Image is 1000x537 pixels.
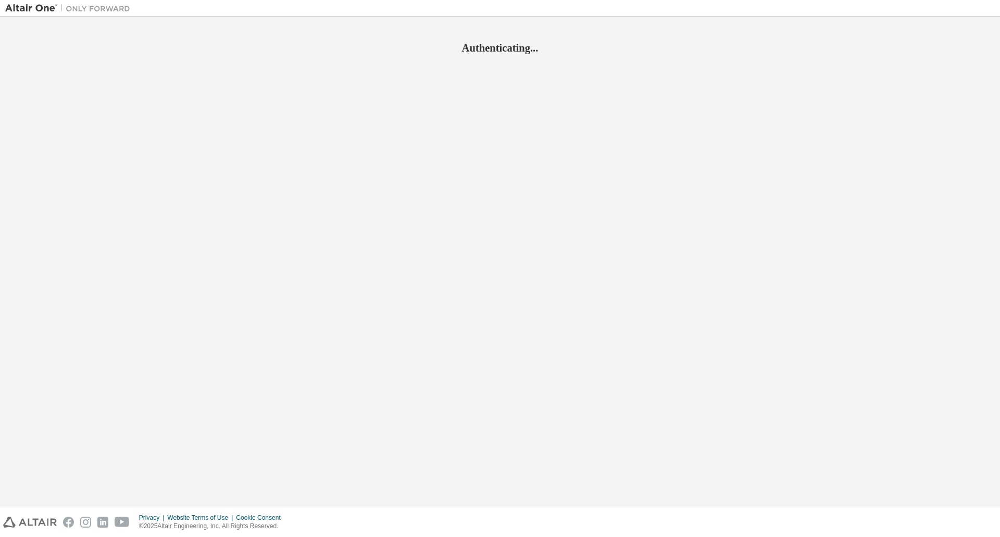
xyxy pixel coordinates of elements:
img: altair_logo.svg [3,517,57,528]
div: Privacy [139,514,167,522]
img: Altair One [5,3,135,14]
img: youtube.svg [115,517,130,528]
div: Website Terms of Use [167,514,236,522]
div: Cookie Consent [236,514,286,522]
img: instagram.svg [80,517,91,528]
h2: Authenticating... [5,41,995,55]
p: © 2025 Altair Engineering, Inc. All Rights Reserved. [139,522,287,531]
img: linkedin.svg [97,517,108,528]
img: facebook.svg [63,517,74,528]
